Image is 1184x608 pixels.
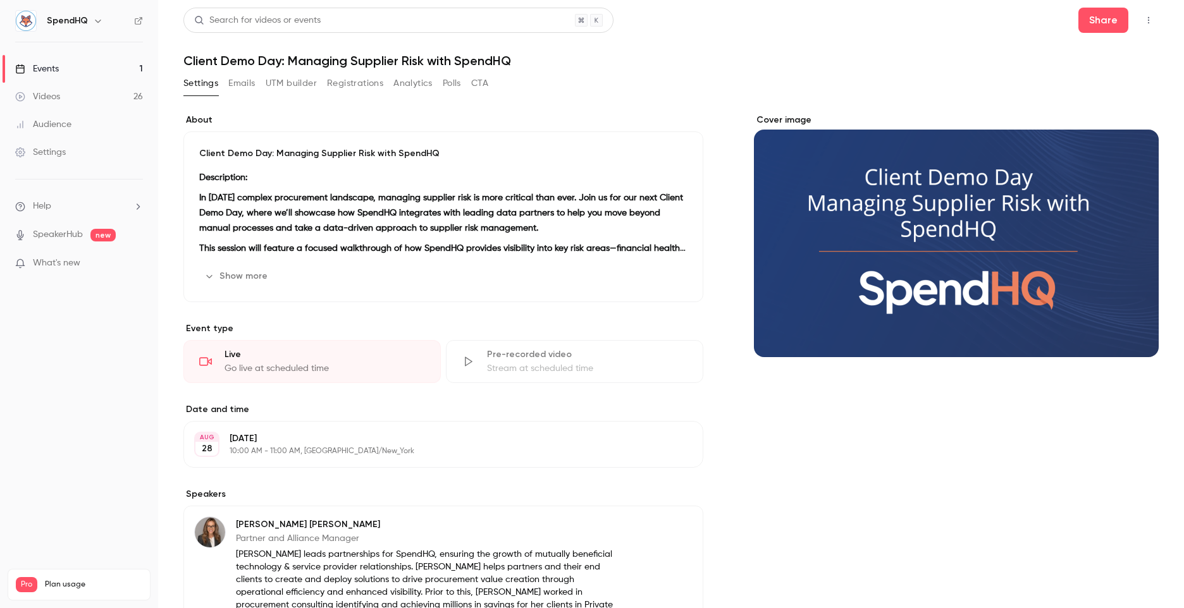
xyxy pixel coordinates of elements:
[327,73,383,94] button: Registrations
[15,90,60,103] div: Videos
[33,257,80,270] span: What's new
[183,403,703,416] label: Date and time
[230,446,636,456] p: 10:00 AM - 11:00 AM, [GEOGRAPHIC_DATA]/New_York
[16,11,36,31] img: SpendHQ
[90,229,116,241] span: new
[47,15,88,27] h6: SpendHQ
[199,193,683,233] strong: In [DATE] complex procurement landscape, managing supplier risk is more critical than ever. Join ...
[1078,8,1128,33] button: Share
[45,580,142,590] span: Plan usage
[199,147,688,160] p: Client Demo Day: Managing Supplier Risk with SpendHQ
[225,348,425,361] div: Live
[183,340,441,383] div: LiveGo live at scheduled time
[443,73,461,94] button: Polls
[33,228,83,241] a: SpeakerHub
[33,200,51,213] span: Help
[195,517,225,547] img: Anne Gusler
[754,114,1159,357] section: Cover image
[487,362,688,375] div: Stream at scheduled time
[446,340,703,383] div: Pre-recorded videoStream at scheduled time
[199,244,686,268] strong: This session will feature a focused walkthrough of how SpendHQ provides visibility into key risk ...
[393,73,433,94] button: Analytics
[194,14,321,27] div: Search for videos or events
[236,518,621,531] p: [PERSON_NAME] [PERSON_NAME]
[183,488,703,501] label: Speakers
[202,442,213,455] p: 28
[199,173,247,182] strong: Description:
[128,258,143,269] iframe: Noticeable Trigger
[199,266,275,286] button: Show more
[236,532,621,545] p: Partner and Alliance Manager
[15,200,143,213] li: help-dropdown-opener
[15,146,66,159] div: Settings
[15,118,71,131] div: Audience
[183,73,218,94] button: Settings
[183,53,1159,68] h1: Client Demo Day: Managing Supplier Risk with SpendHQ
[183,114,703,126] label: About
[471,73,488,94] button: CTA
[15,63,59,75] div: Events
[228,73,255,94] button: Emails
[754,114,1159,126] label: Cover image
[16,577,37,592] span: Pro
[183,322,703,335] p: Event type
[230,432,636,445] p: [DATE]
[195,433,218,442] div: AUG
[266,73,317,94] button: UTM builder
[487,348,688,361] div: Pre-recorded video
[225,362,425,375] div: Go live at scheduled time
